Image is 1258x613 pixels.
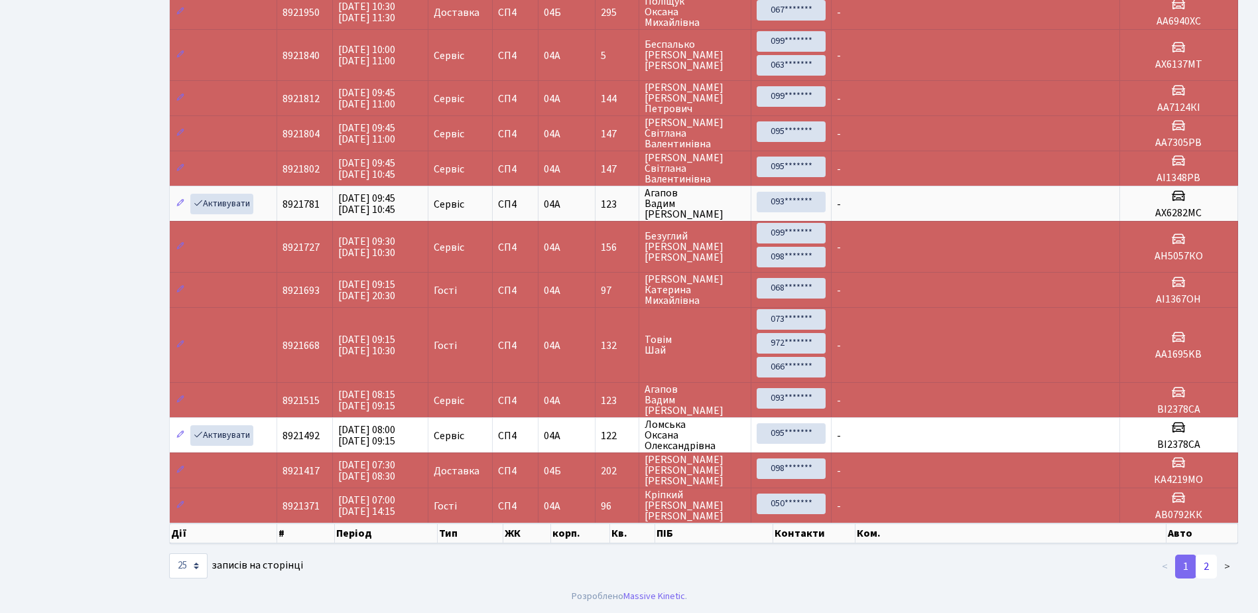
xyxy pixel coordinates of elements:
span: - [837,393,841,408]
span: Сервіс [434,242,464,253]
h5: АН5057КО [1125,250,1232,263]
span: 04А [544,393,560,408]
th: Контакти [773,523,855,543]
span: Сервіс [434,50,464,61]
h5: АХ6282МС [1125,207,1232,220]
span: - [837,240,841,255]
h5: АА6940ХС [1125,15,1232,28]
span: СП4 [498,50,533,61]
span: СП4 [498,501,533,511]
h5: АІ1367ОН [1125,293,1232,306]
h5: ВІ2378СА [1125,403,1232,416]
span: Сервіс [434,94,464,104]
span: 147 [601,129,633,139]
th: ПІБ [655,523,773,543]
span: 8921802 [283,162,320,176]
span: 97 [601,285,633,296]
h5: АА7305РВ [1125,137,1232,149]
span: - [837,429,841,443]
th: Кв. [610,523,655,543]
span: Безуглий [PERSON_NAME] [PERSON_NAME] [645,231,745,263]
span: [DATE] 09:45 [DATE] 11:00 [338,86,395,111]
th: корп. [551,523,610,543]
span: 8921492 [283,429,320,443]
h5: КА4219МО [1125,474,1232,486]
th: Період [335,523,437,543]
span: 8921371 [283,499,320,513]
span: [DATE] 09:30 [DATE] 10:30 [338,234,395,260]
span: СП4 [498,431,533,441]
span: 295 [601,7,633,18]
span: 04Б [544,464,561,478]
span: 8921950 [283,5,320,20]
span: 123 [601,199,633,210]
span: СП4 [498,242,533,253]
select: записів на сторінці [169,553,208,579]
span: Сервіс [434,395,464,406]
span: 04А [544,499,560,513]
span: СП4 [498,340,533,351]
span: - [837,127,841,141]
th: ЖК [503,523,551,543]
span: [DATE] 09:15 [DATE] 10:30 [338,332,395,358]
span: 04А [544,92,560,106]
span: [PERSON_NAME] [PERSON_NAME] Петрович [645,82,745,114]
th: Тип [438,523,503,543]
h5: ВІ2378СА [1125,439,1232,451]
span: Сервіс [434,199,464,210]
span: 5 [601,50,633,61]
th: Дії [170,523,277,543]
span: СП4 [498,94,533,104]
span: СП4 [498,7,533,18]
span: [DATE] 07:30 [DATE] 08:30 [338,458,395,484]
a: 2 [1196,555,1217,579]
span: [DATE] 09:45 [DATE] 10:45 [338,156,395,182]
span: СП4 [498,285,533,296]
span: 8921693 [283,283,320,298]
th: # [277,523,336,543]
span: 156 [601,242,633,253]
a: Massive Kinetic [623,589,685,603]
a: > [1216,555,1238,579]
span: - [837,162,841,176]
span: 04А [544,127,560,141]
span: - [837,283,841,298]
span: 144 [601,94,633,104]
span: Гості [434,285,457,296]
span: 04А [544,338,560,353]
span: 04А [544,197,560,212]
span: 202 [601,466,633,476]
span: Кріпкий [PERSON_NAME] [PERSON_NAME] [645,490,745,521]
span: [PERSON_NAME] Катерина Михайлівна [645,274,745,306]
div: Розроблено . [572,589,687,604]
h5: AA1695KB [1125,348,1232,361]
span: [DATE] 07:00 [DATE] 14:15 [338,493,395,519]
span: [PERSON_NAME] [PERSON_NAME] [PERSON_NAME] [645,454,745,486]
span: 8921781 [283,197,320,212]
span: 8921812 [283,92,320,106]
span: Агапов Вадим [PERSON_NAME] [645,384,745,416]
th: Авто [1166,523,1238,543]
span: Гості [434,340,457,351]
span: 04Б [544,5,561,20]
span: Доставка [434,466,479,476]
span: [DATE] 08:00 [DATE] 09:15 [338,423,395,448]
a: Активувати [190,425,253,446]
span: 96 [601,501,633,511]
span: СП4 [498,199,533,210]
span: 122 [601,431,633,441]
span: 8921417 [283,464,320,478]
span: 123 [601,395,633,406]
span: - [837,48,841,63]
h5: АІ1348РВ [1125,172,1232,184]
a: 1 [1175,555,1196,579]
span: [PERSON_NAME] Світлана Валентинівна [645,153,745,184]
span: 8921727 [283,240,320,255]
h5: АВ0792КК [1125,509,1232,521]
span: Товім Шай [645,334,745,356]
span: 8921668 [283,338,320,353]
span: 8921840 [283,48,320,63]
span: 132 [601,340,633,351]
span: - [837,499,841,513]
span: 04А [544,429,560,443]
